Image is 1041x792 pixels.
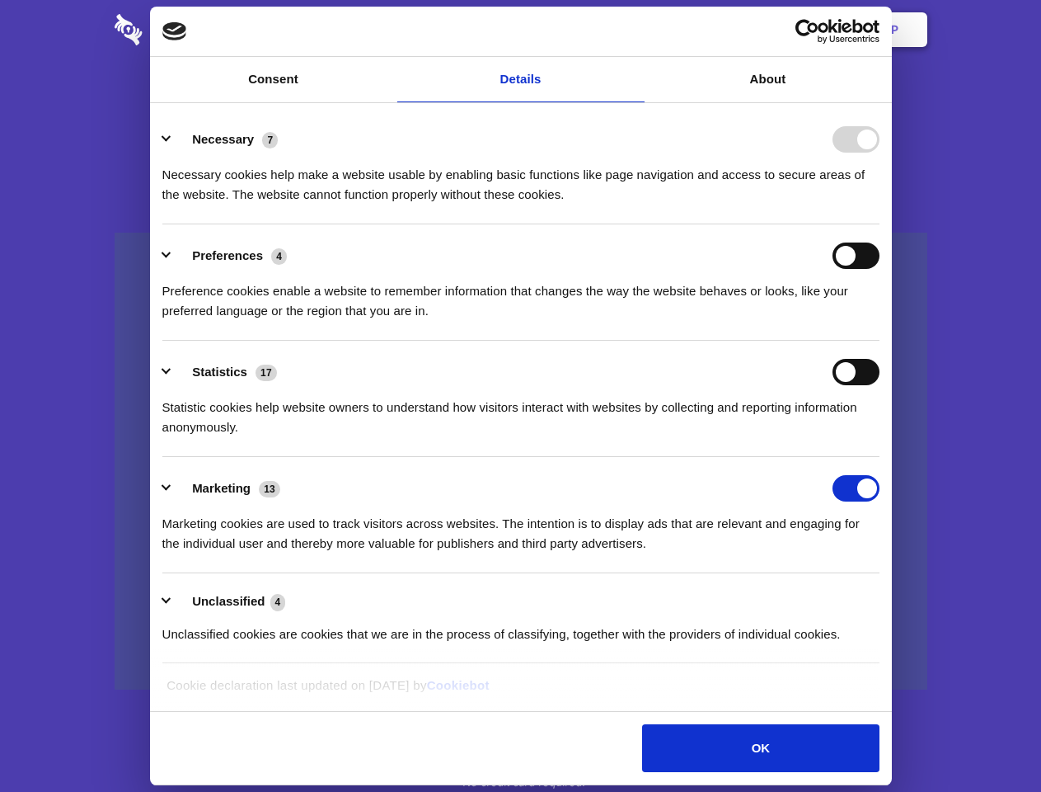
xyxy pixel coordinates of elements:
label: Preferences [192,248,263,262]
a: Wistia video thumbnail [115,233,927,691]
div: Cookie declaration last updated on [DATE] by [154,676,887,708]
button: Statistics (17) [162,359,288,385]
span: 4 [270,594,286,610]
a: Consent [150,57,397,102]
span: 4 [271,248,287,265]
a: Details [397,57,645,102]
a: Cookiebot [427,678,490,692]
div: Unclassified cookies are cookies that we are in the process of classifying, together with the pro... [162,612,879,644]
a: Pricing [484,4,556,55]
span: 13 [259,481,280,497]
button: Preferences (4) [162,243,298,269]
label: Statistics [192,365,247,379]
div: Necessary cookies help make a website usable by enabling basic functions like page navigation and... [162,153,879,205]
button: Necessary (7) [162,126,288,153]
div: Statistic cookies help website owners to understand how visitors interact with websites by collec... [162,385,879,437]
div: Marketing cookies are used to track visitors across websites. The intention is to display ads tha... [162,502,879,554]
button: Marketing (13) [162,475,291,502]
button: OK [642,724,879,772]
img: logo-wordmark-white-trans-d4663122ce5f474addd5e946df7df03e33cb6a1c49d2221995e7729f52c070b2.svg [115,14,256,45]
a: Usercentrics Cookiebot - opens in a new window [735,19,879,44]
h1: Eliminate Slack Data Loss. [115,74,927,134]
a: Login [748,4,819,55]
a: Contact [668,4,744,55]
label: Marketing [192,481,251,495]
h4: Auto-redaction of sensitive data, encrypted data sharing and self-destructing private chats. Shar... [115,150,927,205]
label: Necessary [192,132,254,146]
div: Preference cookies enable a website to remember information that changes the way the website beha... [162,269,879,321]
span: 7 [262,132,278,148]
span: 17 [256,365,277,381]
button: Unclassified (4) [162,592,296,612]
img: logo [162,22,187,40]
iframe: Drift Widget Chat Controller [959,709,1021,772]
a: About [645,57,892,102]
